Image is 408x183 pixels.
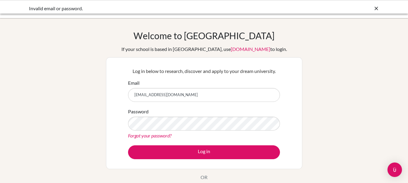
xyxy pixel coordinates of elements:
label: Email [128,79,140,87]
a: Forgot your password? [128,133,172,138]
button: Log in [128,145,280,159]
div: If your school is based in [GEOGRAPHIC_DATA], use to login. [121,46,287,53]
label: Password [128,108,149,115]
div: Invalid email or password. [29,5,289,12]
h1: Welcome to [GEOGRAPHIC_DATA] [133,30,275,41]
a: [DOMAIN_NAME] [231,46,270,52]
p: Log in below to research, discover and apply to your dream university. [128,68,280,75]
div: Open Intercom Messenger [387,162,402,177]
p: OR [201,174,207,181]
